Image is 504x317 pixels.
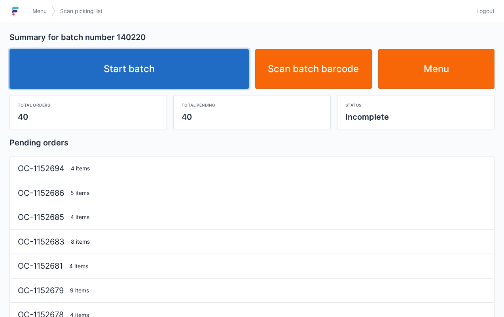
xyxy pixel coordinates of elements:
div: 40 [182,111,322,122]
div: 4 items [68,164,489,172]
div: Total pending [182,102,322,108]
a: Logout [472,4,495,18]
div: 9 items [67,286,489,294]
div: Total orders [18,102,159,108]
div: 4 items [66,262,489,270]
div: Incomplete [345,111,486,122]
a: Menu [28,4,51,18]
div: 8 items [68,238,489,246]
div: 4 items [67,213,489,221]
span: Scan picking list [60,7,102,15]
div: OC-1152686 [15,187,67,199]
div: 40 [18,111,159,122]
a: Scan batch barcode [255,49,372,89]
div: OC-1152694 [15,163,68,174]
span: Logout [476,7,495,15]
img: logo-small.jpg [9,5,21,17]
div: OC-1152681 [15,260,66,272]
div: Status [345,102,486,108]
div: OC-1152683 [15,236,68,248]
h2: Summary for batch number 140220 [9,32,495,43]
a: Start batch [9,49,249,89]
span: Menu [32,7,47,15]
img: svg> [51,2,55,21]
div: OC-1152679 [15,285,67,296]
div: 5 items [67,189,489,197]
a: Scan picking list [55,4,107,18]
h2: Pending orders [9,137,495,148]
a: Menu [378,49,495,89]
div: OC-1152685 [15,212,67,223]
